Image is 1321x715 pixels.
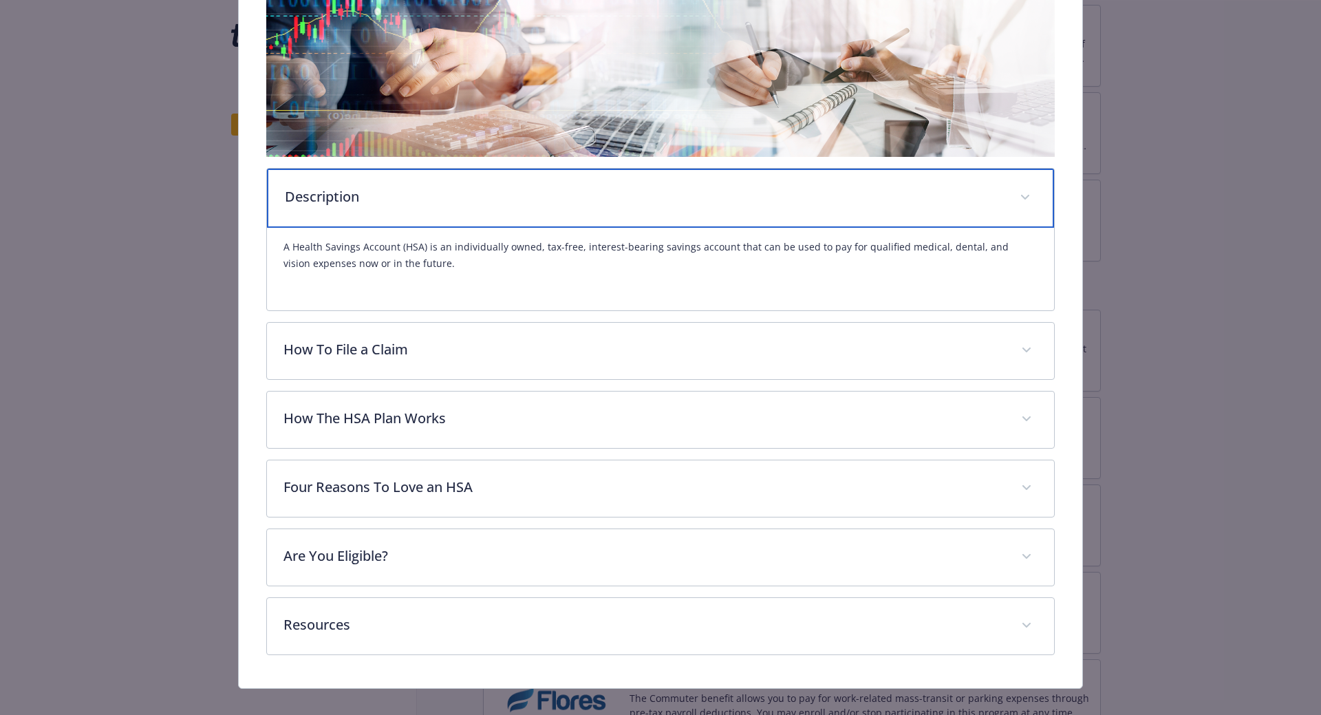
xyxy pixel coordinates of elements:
[285,186,1004,207] p: Description
[283,477,1005,498] p: Four Reasons To Love an HSA
[283,615,1005,635] p: Resources
[267,228,1055,310] div: Description
[283,339,1005,360] p: How To File a Claim
[267,598,1055,654] div: Resources
[283,546,1005,566] p: Are You Eligible?
[267,323,1055,379] div: How To File a Claim
[283,239,1038,272] p: A Health Savings Account (HSA) is an individually owned, tax-free, interest-bearing savings accou...
[267,529,1055,586] div: Are You Eligible?
[267,169,1055,228] div: Description
[283,408,1005,429] p: How The HSA Plan Works
[267,460,1055,517] div: Four Reasons To Love an HSA
[267,392,1055,448] div: How The HSA Plan Works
